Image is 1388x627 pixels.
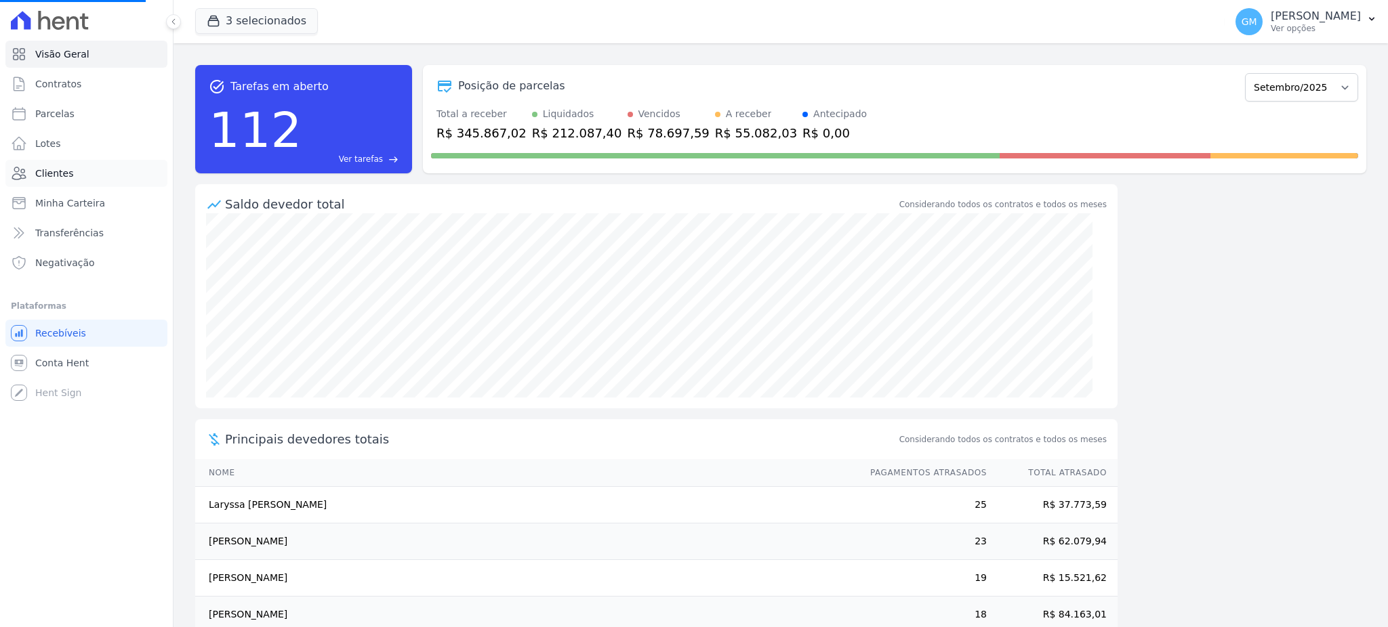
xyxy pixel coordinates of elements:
[1271,23,1361,34] p: Ver opções
[5,160,167,187] a: Clientes
[638,107,680,121] div: Vencidos
[5,41,167,68] a: Visão Geral
[307,153,399,165] a: Ver tarefas east
[35,107,75,121] span: Parcelas
[1271,9,1361,23] p: [PERSON_NAME]
[5,70,167,98] a: Contratos
[230,79,329,95] span: Tarefas em aberto
[35,77,81,91] span: Contratos
[195,487,857,523] td: Laryssa [PERSON_NAME]
[35,326,86,340] span: Recebíveis
[5,349,167,376] a: Conta Hent
[35,256,95,269] span: Negativação
[726,107,772,121] div: A receber
[857,487,987,523] td: 25
[857,523,987,560] td: 23
[813,107,867,121] div: Antecipado
[5,320,167,347] a: Recebíveis
[195,459,857,487] th: Nome
[458,78,565,94] div: Posição de parcelas
[209,95,302,165] div: 112
[987,487,1118,523] td: R$ 37.773,59
[899,198,1107,211] div: Considerando todos os contratos e todos os meses
[987,523,1118,560] td: R$ 62.079,94
[857,459,987,487] th: Pagamentos Atrasados
[35,167,73,180] span: Clientes
[35,356,89,370] span: Conta Hent
[195,523,857,560] td: [PERSON_NAME]
[543,107,594,121] div: Liquidados
[802,124,867,142] div: R$ 0,00
[388,154,399,165] span: east
[1242,17,1257,26] span: GM
[628,124,710,142] div: R$ 78.697,59
[1225,3,1388,41] button: GM [PERSON_NAME] Ver opções
[35,196,105,210] span: Minha Carteira
[436,107,527,121] div: Total a receber
[209,79,225,95] span: task_alt
[987,459,1118,487] th: Total Atrasado
[35,226,104,240] span: Transferências
[35,137,61,150] span: Lotes
[225,195,897,213] div: Saldo devedor total
[899,433,1107,446] span: Considerando todos os contratos e todos os meses
[857,560,987,597] td: 19
[5,100,167,127] a: Parcelas
[195,8,318,34] button: 3 selecionados
[715,124,797,142] div: R$ 55.082,03
[5,219,167,246] a: Transferências
[532,124,622,142] div: R$ 212.087,40
[5,249,167,276] a: Negativação
[5,190,167,217] a: Minha Carteira
[5,130,167,157] a: Lotes
[35,47,89,61] span: Visão Geral
[987,560,1118,597] td: R$ 15.521,62
[11,298,162,314] div: Plataformas
[225,430,897,448] span: Principais devedores totais
[339,153,383,165] span: Ver tarefas
[436,124,527,142] div: R$ 345.867,02
[195,560,857,597] td: [PERSON_NAME]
